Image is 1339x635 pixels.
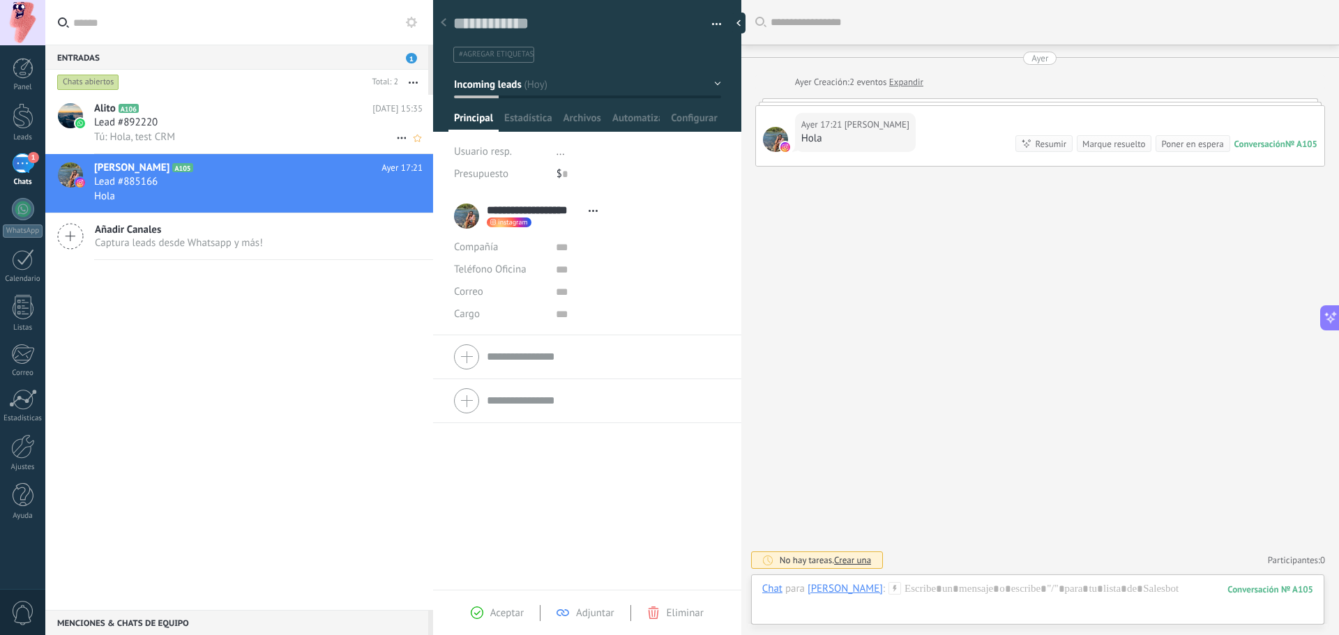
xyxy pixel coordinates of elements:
[795,75,923,89] div: Creación:
[454,309,480,319] span: Cargo
[3,463,43,472] div: Ajustes
[3,414,43,423] div: Estadísticas
[3,83,43,92] div: Panel
[94,116,158,130] span: Lead #892220
[1035,137,1066,151] div: Resumir
[94,130,175,144] span: Tú: Hola, test CRM
[557,163,721,185] div: $
[406,53,417,63] span: 1
[889,75,923,89] a: Expandir
[1320,554,1325,566] span: 0
[780,142,790,152] img: instagram.svg
[1082,137,1145,151] div: Marque resuelto
[845,118,909,132] span: Sebastian Alejandro
[504,112,552,132] span: Estadísticas
[454,236,545,259] div: Compañía
[3,512,43,521] div: Ayuda
[576,606,614,620] span: Adjuntar
[3,224,43,238] div: WhatsApp
[557,145,565,158] span: ...
[172,163,192,172] span: A105
[45,610,428,635] div: Menciones & Chats de equipo
[454,281,483,303] button: Correo
[801,118,845,132] div: Ayer 17:21
[763,127,788,152] span: Sebastian Alejandro
[834,554,871,566] span: Crear una
[849,75,886,89] span: 2 eventos
[45,95,433,153] a: avatariconAlitoA106[DATE] 15:35Lead #892220Tú: Hola, test CRM
[795,75,814,89] div: Ayer
[1031,52,1048,65] div: Ayer
[367,75,398,89] div: Total: 2
[459,49,534,59] span: #agregar etiquetas
[671,112,717,132] span: Configurar
[612,112,660,132] span: Automatizaciones
[45,154,433,213] a: avataricon[PERSON_NAME]A105Ayer 17:21Lead #885166Hola
[381,161,423,175] span: Ayer 17:21
[454,141,546,163] div: Usuario resp.
[94,175,158,189] span: Lead #885166
[119,104,139,113] span: A106
[75,178,85,188] img: icon
[1234,138,1285,150] div: Conversación
[780,554,872,566] div: No hay tareas.
[3,275,43,284] div: Calendario
[454,263,527,276] span: Teléfono Oficina
[3,133,43,142] div: Leads
[454,112,493,132] span: Principal
[785,582,805,596] span: para
[3,178,43,187] div: Chats
[883,582,885,596] span: :
[94,161,169,175] span: [PERSON_NAME]
[801,132,909,146] div: Hola
[95,236,263,250] span: Captura leads desde Whatsapp y más!
[28,152,39,163] span: 1
[1268,554,1325,566] a: Participantes:0
[454,145,512,158] span: Usuario resp.
[667,606,704,620] span: Eliminar
[94,190,115,203] span: Hola
[75,118,85,128] img: icon
[454,259,527,281] button: Teléfono Oficina
[94,102,116,116] span: Alito
[490,606,524,620] span: Aceptar
[1161,137,1223,151] div: Poner en espera
[454,303,545,326] div: Cargo
[498,219,528,226] span: instagram
[1227,583,1313,595] div: 105
[454,163,546,185] div: Presupuesto
[95,223,263,236] span: Añadir Canales
[3,369,43,378] div: Correo
[732,13,746,33] div: Ocultar
[563,112,600,132] span: Archivos
[45,45,428,70] div: Entradas
[454,167,508,181] span: Presupuesto
[398,70,428,95] button: Más
[808,582,883,595] div: Sebastian Alejandro
[1285,138,1317,150] div: № A105
[57,74,119,91] div: Chats abiertos
[3,323,43,332] div: Listas
[454,285,483,298] span: Correo
[372,102,423,116] span: [DATE] 15:35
